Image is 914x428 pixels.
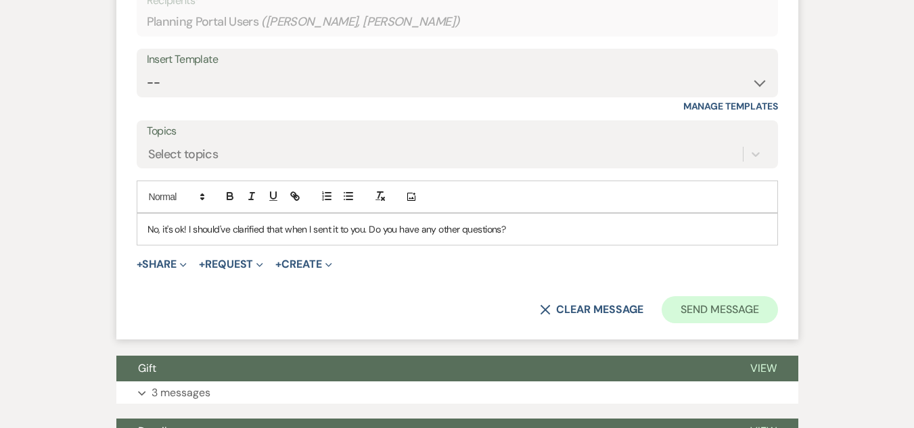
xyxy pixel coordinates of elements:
[199,259,263,270] button: Request
[147,50,768,70] div: Insert Template
[750,361,777,375] span: View
[138,361,156,375] span: Gift
[137,259,187,270] button: Share
[116,381,798,404] button: 3 messages
[148,145,219,163] div: Select topics
[147,122,768,141] label: Topics
[729,356,798,381] button: View
[147,222,767,237] p: No, it's ok! I should've clarified that when I sent it to you. Do you have any other questions?
[199,259,205,270] span: +
[261,13,460,31] span: ( [PERSON_NAME], [PERSON_NAME] )
[147,9,768,35] div: Planning Portal Users
[540,304,643,315] button: Clear message
[662,296,777,323] button: Send Message
[137,259,143,270] span: +
[116,356,729,381] button: Gift
[275,259,281,270] span: +
[152,384,210,402] p: 3 messages
[683,100,778,112] a: Manage Templates
[275,259,332,270] button: Create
